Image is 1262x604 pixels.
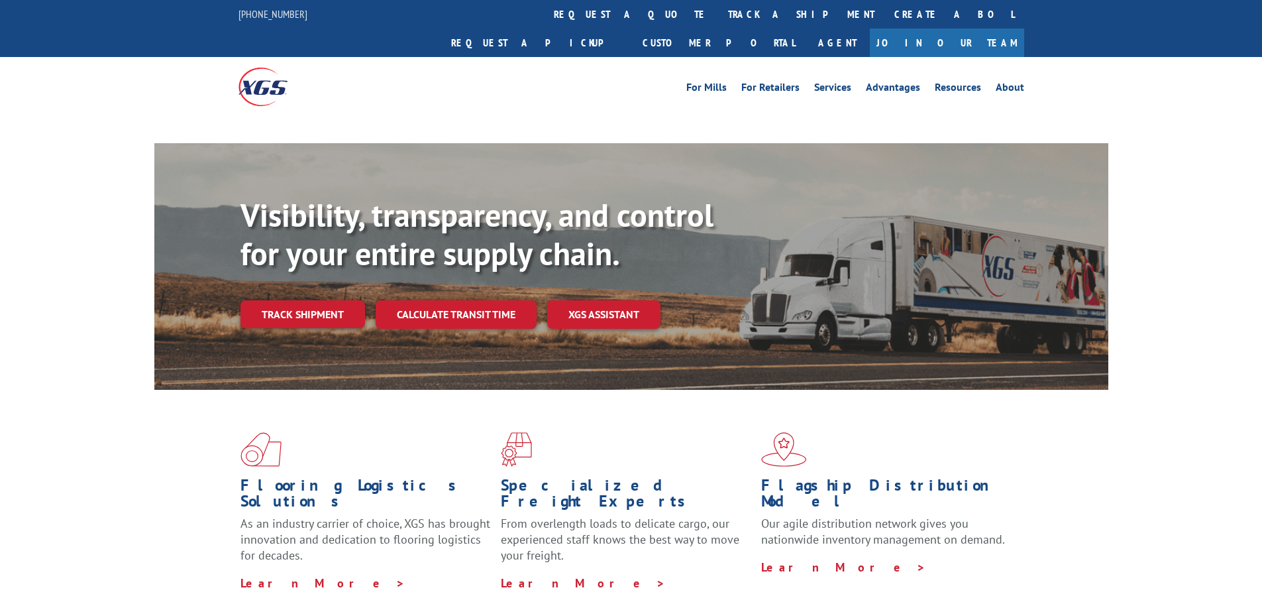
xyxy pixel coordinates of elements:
[686,82,727,97] a: For Mills
[741,82,800,97] a: For Retailers
[441,29,633,57] a: Request a pickup
[633,29,805,57] a: Customer Portal
[238,7,307,21] a: [PHONE_NUMBER]
[240,575,405,591] a: Learn More >
[866,82,920,97] a: Advantages
[761,516,1005,547] span: Our agile distribution network gives you nationwide inventory management on demand.
[761,477,1012,516] h1: Flagship Distribution Model
[870,29,1024,57] a: Join Our Team
[376,300,537,329] a: Calculate transit time
[501,432,532,467] img: xgs-icon-focused-on-flooring-red
[240,300,365,328] a: Track shipment
[501,477,751,516] h1: Specialized Freight Experts
[501,575,666,591] a: Learn More >
[240,516,490,563] span: As an industry carrier of choice, XGS has brought innovation and dedication to flooring logistics...
[761,560,926,575] a: Learn More >
[547,300,660,329] a: XGS ASSISTANT
[996,82,1024,97] a: About
[805,29,870,57] a: Agent
[240,194,713,274] b: Visibility, transparency, and control for your entire supply chain.
[814,82,851,97] a: Services
[935,82,981,97] a: Resources
[761,432,807,467] img: xgs-icon-flagship-distribution-model-red
[240,477,491,516] h1: Flooring Logistics Solutions
[240,432,282,467] img: xgs-icon-total-supply-chain-intelligence-red
[501,516,751,575] p: From overlength loads to delicate cargo, our experienced staff knows the best way to move your fr...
